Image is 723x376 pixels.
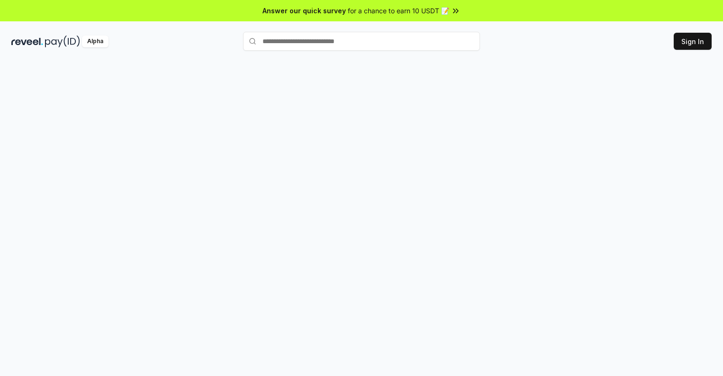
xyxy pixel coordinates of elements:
[45,36,80,47] img: pay_id
[262,6,346,16] span: Answer our quick survey
[348,6,449,16] span: for a chance to earn 10 USDT 📝
[82,36,108,47] div: Alpha
[11,36,43,47] img: reveel_dark
[674,33,712,50] button: Sign In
